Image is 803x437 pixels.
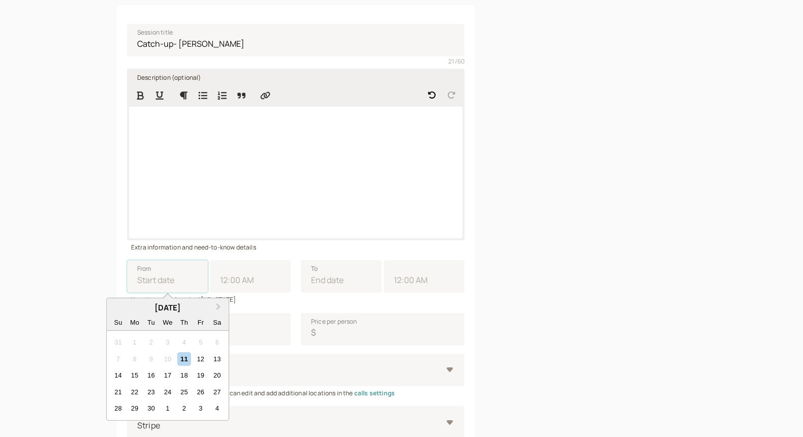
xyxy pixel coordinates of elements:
span: You can edit and add additional locations in the [218,389,395,397]
div: Choose Monday, September 29th, 2025 [128,402,141,416]
input: Price per person$ [301,313,465,346]
div: Choose Date [106,298,229,421]
div: Choose Wednesday, September 17th, 2025 [161,369,174,383]
h2: [DATE] [107,302,229,314]
button: Quote [232,86,251,104]
div: Not available Friday, September 5th, 2025 [194,336,207,350]
div: Not available Wednesday, September 3rd, 2025 [161,336,174,350]
div: Extra information and need-to-know details [127,240,465,252]
input: To [301,260,382,293]
div: Choose Tuesday, September 23rd, 2025 [144,385,158,399]
div: Your timezone: America/[US_STATE] [127,293,465,304]
div: Choose Friday, September 12th, 2025 [194,352,207,366]
div: Choose Saturday, September 13th, 2025 [210,352,224,366]
span: Price per person [311,317,357,327]
div: Sunday [111,316,125,329]
div: Not available Saturday, September 6th, 2025 [210,336,224,350]
input: Payment processingStripe [136,420,138,431]
div: Choose Tuesday, September 30th, 2025 [144,402,158,416]
div: Choose Sunday, September 21st, 2025 [111,385,125,399]
div: Not available Sunday, September 7th, 2025 [111,352,125,366]
button: Redo [442,86,460,104]
div: Choose Thursday, September 11th, 2025 [177,352,191,366]
input: From [127,260,208,293]
button: Format Bold [131,86,149,104]
div: Tuesday [144,316,158,329]
div: Choose Wednesday, September 24th, 2025 [161,385,174,399]
div: Choose Wednesday, October 1st, 2025 [161,402,174,416]
div: Choose Saturday, October 4th, 2025 [210,402,224,416]
button: Bulleted List [194,86,212,104]
div: Not available Thursday, September 4th, 2025 [177,336,191,350]
button: Next Month [211,299,228,316]
input: 12:00 AM [210,260,291,293]
div: Choose Monday, September 15th, 2025 [128,369,141,383]
span: From [137,264,151,274]
div: Choose Thursday, September 18th, 2025 [177,369,191,383]
input: 12:00 AM [384,260,465,293]
div: Not available Monday, September 8th, 2025 [128,352,141,366]
label: Description (optional) [129,72,201,82]
div: Not available Tuesday, September 2nd, 2025 [144,336,158,350]
button: Format Underline [150,86,169,104]
div: Choose Saturday, September 27th, 2025 [210,385,224,399]
div: Not available Wednesday, September 10th, 2025 [161,352,174,366]
iframe: Chat Widget [752,388,803,437]
div: Choose Friday, September 26th, 2025 [194,385,207,399]
div: Choose Tuesday, September 16th, 2025 [144,369,158,383]
div: Thursday [177,316,191,329]
div: Choose Friday, October 3rd, 2025 [194,402,207,416]
div: Choose Thursday, October 2nd, 2025 [177,402,191,416]
div: Wednesday [161,316,174,329]
div: Monday [128,316,141,329]
div: Choose Thursday, September 25th, 2025 [177,385,191,399]
span: $ [311,326,316,339]
div: Not available Sunday, August 31st, 2025 [111,336,125,350]
div: Choose Saturday, September 20th, 2025 [210,369,224,383]
button: Numbered List [213,86,231,104]
span: To [311,264,318,274]
div: Where the session will be held. [127,386,465,398]
div: Choose Monday, September 22nd, 2025 [128,385,141,399]
div: Not available Tuesday, September 9th, 2025 [144,352,158,366]
div: Saturday [210,316,224,329]
a: calls settings [354,389,395,397]
button: Undo [423,86,441,104]
div: Choose Sunday, September 14th, 2025 [111,369,125,383]
span: Session title [137,27,173,38]
div: Choose Sunday, September 28th, 2025 [111,402,125,416]
input: Session title [127,24,465,56]
button: Formatting Options [174,86,193,104]
div: Choose Friday, September 19th, 2025 [194,369,207,383]
div: Not available Monday, September 1st, 2025 [128,336,141,350]
button: Insert Link [256,86,274,104]
div: Month September, 2025 [110,334,225,417]
div: Friday [194,316,207,329]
